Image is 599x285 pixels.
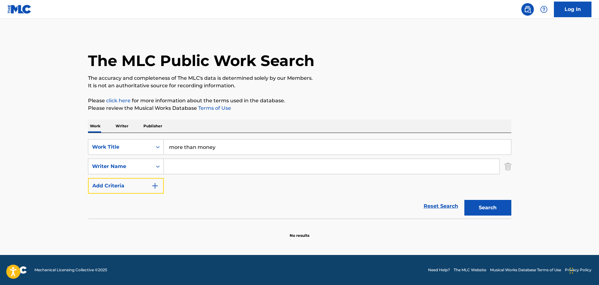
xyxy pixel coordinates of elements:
a: Reset Search [421,199,461,213]
a: Log In [554,2,591,17]
p: Writer [114,120,130,133]
iframe: Chat Widget [568,255,599,285]
a: click here [106,98,131,104]
div: Writer Name [92,163,148,170]
form: Search Form [88,139,511,219]
p: Publisher [142,120,164,133]
div: Drag [570,261,573,280]
img: search [524,6,531,13]
img: help [540,6,548,13]
img: Delete Criterion [504,159,511,174]
p: It is not an authoritative source for recording information. [88,82,511,89]
span: Mechanical Licensing Collective © 2025 [34,267,107,273]
a: Musical Works Database Terms of Use [490,267,561,273]
p: No results [290,225,309,238]
a: Need Help? [428,267,450,273]
p: The accuracy and completeness of The MLC's data is determined solely by our Members. [88,74,511,82]
button: Search [464,200,511,216]
img: 9d2ae6d4665cec9f34b9.svg [151,182,159,190]
a: The MLC Website [454,267,486,273]
a: Public Search [521,3,534,16]
div: Help [538,3,550,16]
button: Add Criteria [88,178,164,194]
p: Please review the Musical Works Database [88,104,511,112]
p: Work [88,120,102,133]
img: logo [8,266,27,274]
img: MLC Logo [8,5,32,14]
a: Privacy Policy [565,267,591,273]
a: Terms of Use [197,105,231,111]
div: Work Title [92,143,148,151]
p: Please for more information about the terms used in the database. [88,97,511,104]
h1: The MLC Public Work Search [88,51,314,70]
